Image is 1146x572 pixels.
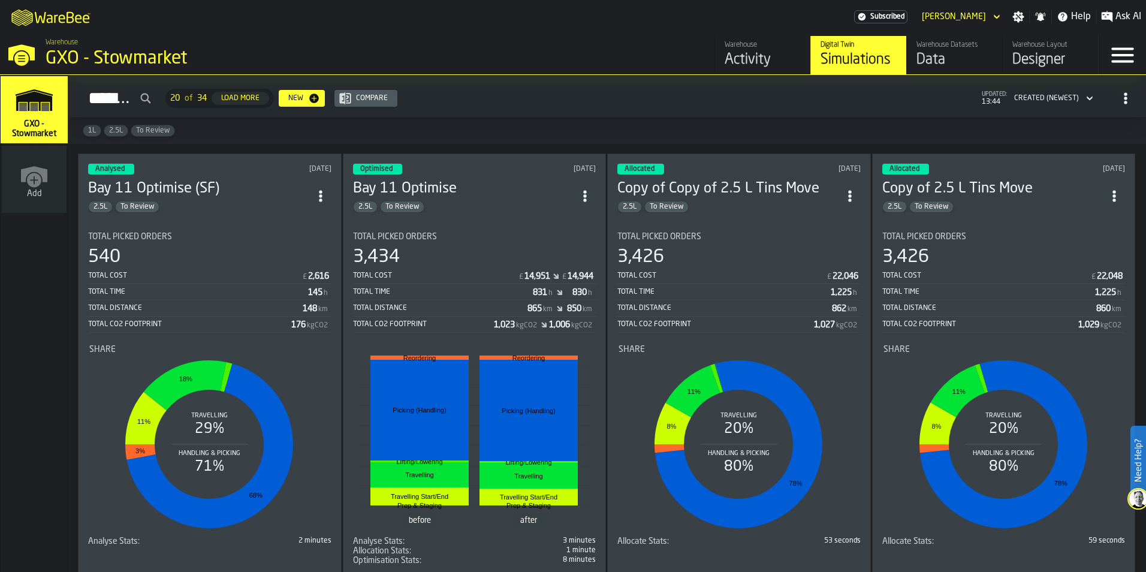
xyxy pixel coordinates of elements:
[571,321,592,330] span: kgCO2
[494,320,515,330] div: Stat Value
[353,246,400,268] div: 3,434
[882,164,929,174] div: status-3 2
[197,94,207,103] span: 34
[1012,50,1088,70] div: Designer
[883,345,910,354] span: Share
[1008,11,1029,23] label: button-toggle-Settings
[1,76,68,146] a: link-to-/wh/i/1f322264-80fa-4175-88bb-566e6213dfa5/simulations
[185,94,192,103] span: of
[617,232,701,242] span: Total Picked Orders
[1100,321,1121,330] span: kgCO2
[619,345,645,354] span: Share
[88,232,172,242] span: Total Picked Orders
[1096,304,1111,314] div: Stat Value
[617,232,861,242] div: Title
[725,50,801,70] div: Activity
[89,345,330,534] div: stat-Share
[1028,165,1125,173] div: Updated: 30/05/2025, 15:42:16 Created: 30/05/2025, 15:40:51
[617,537,737,546] div: Title
[617,246,664,268] div: 3,426
[212,537,331,545] div: 2 minutes
[562,273,566,281] span: £
[588,289,592,297] span: h
[354,345,595,534] div: stat-
[88,179,310,198] h3: Bay 11 Optimise (SF)
[836,321,857,330] span: kgCO2
[617,304,832,312] div: Total Distance
[827,273,831,281] span: £
[500,165,596,173] div: Updated: 29/08/2025, 14:05:56 Created: 03/07/2025, 15:27:19
[88,232,331,242] div: Title
[88,222,331,546] section: card-SimulationDashboardCard-analyzed
[1097,272,1123,281] div: Stat Value
[1014,94,1079,103] div: DropdownMenuValue-2
[533,288,547,297] div: Stat Value
[882,272,1091,280] div: Total Cost
[516,321,537,330] span: kgCO2
[353,232,596,333] div: stat-Total Picked Orders
[88,537,207,546] div: Title
[353,304,528,312] div: Total Distance
[882,304,1097,312] div: Total Distance
[307,321,328,330] span: kgCO2
[543,305,553,314] span: km
[764,165,861,173] div: Updated: 09/06/2025, 09:57:47 Created: 09/06/2025, 09:55:57
[889,165,919,173] span: Allocated
[88,320,291,329] div: Total CO2 Footprint
[1096,10,1146,24] label: button-toggle-Ask AI
[353,546,411,556] span: Allocation Stats:
[212,92,269,105] button: button-Load More
[353,232,596,242] div: Title
[882,537,1002,546] div: Title
[853,289,857,297] span: h
[353,546,596,556] div: stat-Allocation Stats:
[882,320,1079,329] div: Total CO2 Footprint
[88,537,331,546] div: stat-Analyse Stats:
[89,345,116,354] span: Share
[324,289,328,297] span: h
[883,203,906,211] span: 2.5L
[88,164,134,174] div: status-3 2
[88,232,331,333] div: stat-Total Picked Orders
[882,232,1126,242] div: Title
[1006,537,1125,545] div: 59 seconds
[833,272,858,281] div: Stat Value
[234,165,331,173] div: Updated: 15/09/2025, 06:19:57 Created: 15/09/2025, 06:04:35
[572,288,587,297] div: Stat Value
[814,320,835,330] div: Stat Value
[1009,91,1096,106] div: DropdownMenuValue-2
[617,537,669,546] span: Allocate Stats:
[520,516,538,525] text: after
[1030,11,1051,23] label: button-toggle-Notifications
[353,179,575,198] div: Bay 11 Optimise
[353,556,596,565] div: stat-Optimisation Stats:
[882,179,1104,198] h3: Copy of 2.5 L Tins Move
[527,304,542,314] div: Stat Value
[821,41,897,49] div: Digital Twin
[625,165,655,173] span: Allocated
[353,546,472,556] div: Title
[883,345,1124,354] div: Title
[848,305,857,314] span: km
[104,127,128,135] span: 2.5L
[88,304,303,312] div: Total Distance
[353,164,402,174] div: status-3 2
[882,537,1126,546] div: stat-Allocate Stats:
[308,288,322,297] div: Stat Value
[882,537,934,546] span: Allocate Stats:
[549,320,570,330] div: Stat Value
[917,10,1003,24] div: DropdownMenuValue-Paul shaw
[910,203,953,211] span: To Review
[334,90,397,107] button: button-Compare
[88,246,120,268] div: 540
[1115,10,1141,24] span: Ask AI
[353,556,472,565] div: Title
[832,304,846,314] div: Stat Value
[821,50,897,70] div: Simulations
[882,232,966,242] span: Total Picked Orders
[617,179,839,198] div: Copy of Copy of 2.5 L Tins Move
[982,98,1007,106] span: 13:44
